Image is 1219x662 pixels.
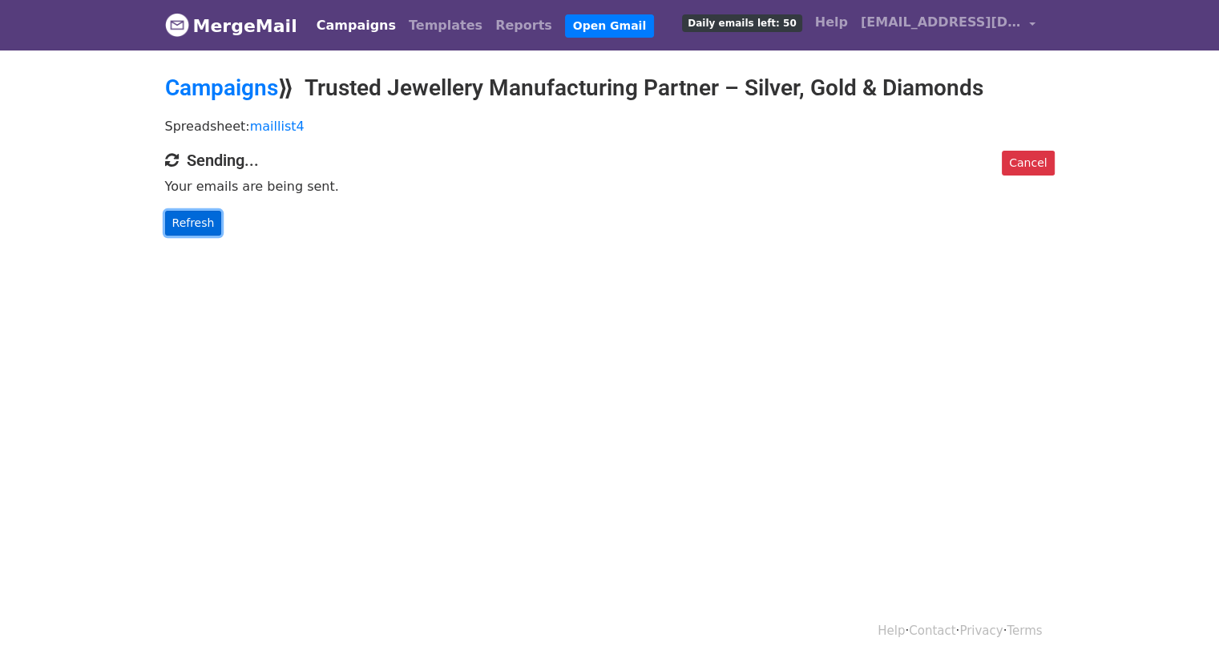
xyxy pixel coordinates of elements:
a: Reports [489,10,559,42]
a: Refresh [165,211,222,236]
a: Cancel [1002,151,1054,176]
a: [EMAIL_ADDRESS][DOMAIN_NAME] [854,6,1042,44]
a: Campaigns [310,10,402,42]
a: Contact [909,624,955,638]
h2: ⟫ Trusted Jewellery Manufacturing Partner – Silver, Gold & Diamonds [165,75,1055,102]
a: Campaigns [165,75,278,101]
a: Help [878,624,905,638]
a: Daily emails left: 50 [676,6,808,38]
a: Privacy [959,624,1003,638]
img: MergeMail logo [165,13,189,37]
p: Spreadsheet: [165,118,1055,135]
span: [EMAIL_ADDRESS][DOMAIN_NAME] [861,13,1021,32]
a: Terms [1007,624,1042,638]
p: Your emails are being sent. [165,178,1055,195]
a: Open Gmail [565,14,654,38]
a: Help [809,6,854,38]
a: MergeMail [165,9,297,42]
iframe: Chat Widget [1139,585,1219,662]
a: maillist4 [250,119,305,134]
span: Daily emails left: 50 [682,14,801,32]
a: Templates [402,10,489,42]
h4: Sending... [165,151,1055,170]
